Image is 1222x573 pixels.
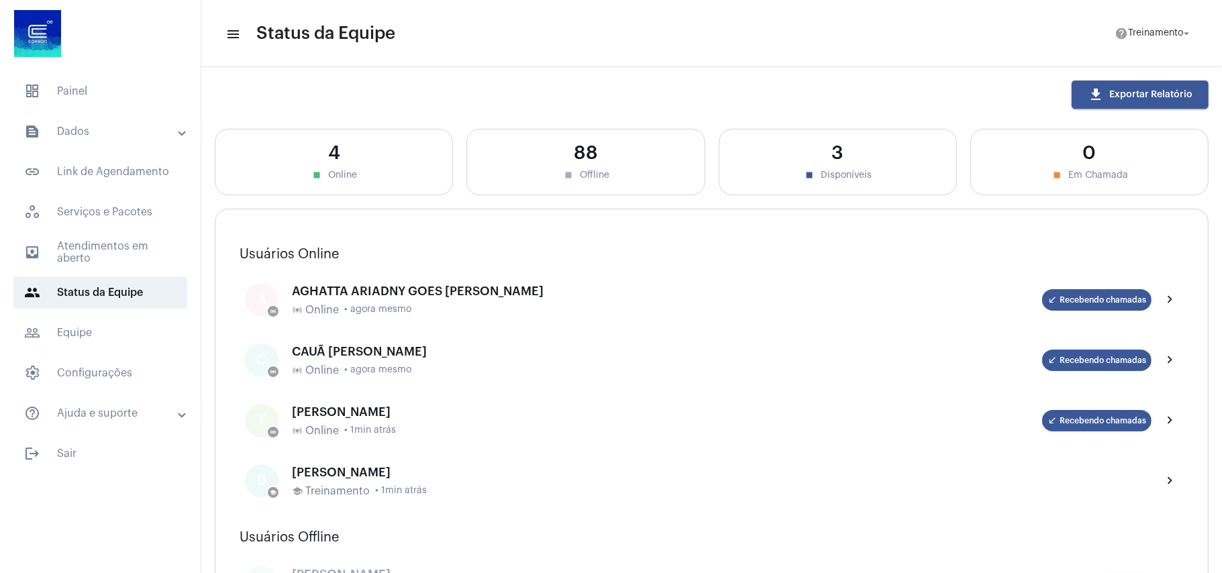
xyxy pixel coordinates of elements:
div: 3 [733,143,943,164]
mat-icon: sidenav icon [24,123,40,140]
mat-icon: online_prediction [270,368,276,375]
mat-icon: call_received [1048,295,1057,305]
mat-icon: call_received [1048,416,1057,425]
span: Treinamento [1128,29,1183,38]
mat-icon: chevron_right [1162,292,1178,308]
mat-icon: school [292,486,303,497]
mat-panel-title: Ajuda e suporte [24,405,179,421]
div: Em Chamada [984,169,1194,181]
span: Online [305,364,339,376]
div: Offline [480,169,691,181]
div: CAUÃ [PERSON_NAME] [292,345,1042,358]
mat-icon: online_prediction [292,305,303,315]
div: T [245,404,278,437]
mat-icon: chevron_right [1162,473,1178,489]
span: Equipe [13,317,187,349]
span: • 1min atrás [344,425,396,435]
span: Configurações [13,357,187,389]
mat-icon: sidenav icon [24,446,40,462]
button: Exportar Relatório [1072,81,1209,109]
h3: Usuários Offline [240,530,1184,545]
mat-icon: call_received [1048,356,1057,365]
span: sidenav icon [24,83,40,99]
mat-icon: sidenav icon [225,26,239,42]
span: Link de Agendamento [13,156,187,188]
mat-icon: sidenav icon [24,405,40,421]
mat-expansion-panel-header: sidenav iconDados [8,115,201,148]
div: 88 [480,143,691,164]
span: • agora mesmo [344,305,411,315]
mat-icon: stop [803,169,815,181]
span: Status da Equipe [13,276,187,309]
span: Online [305,425,339,437]
span: • 1min atrás [375,486,427,496]
span: Serviços e Pacotes [13,196,187,228]
mat-icon: stop [1051,169,1063,181]
button: Treinamento [1107,20,1201,47]
mat-chip: Recebendo chamadas [1042,410,1152,431]
mat-icon: online_prediction [270,308,276,315]
mat-panel-title: Dados [24,123,179,140]
mat-icon: chevron_right [1162,413,1178,429]
mat-icon: sidenav icon [24,244,40,260]
div: 0 [984,143,1194,164]
mat-chip: Recebendo chamadas [1042,289,1152,311]
mat-icon: online_prediction [292,425,303,436]
div: [PERSON_NAME] [292,466,1152,479]
span: sidenav icon [24,204,40,220]
mat-icon: online_prediction [270,429,276,435]
mat-expansion-panel-header: sidenav iconAjuda e suporte [8,397,201,429]
span: Sair [13,437,187,470]
div: [PERSON_NAME] [292,405,1042,419]
span: Online [305,304,339,316]
mat-icon: download [1088,87,1104,103]
img: d4669ae0-8c07-2337-4f67-34b0df7f5ae4.jpeg [11,7,64,60]
div: AGHATTA ARIADNY GOES [PERSON_NAME] [292,284,1042,298]
div: A [245,283,278,317]
span: Painel [13,75,187,107]
div: Disponíveis [733,169,943,181]
h3: Usuários Online [240,247,1184,262]
mat-icon: sidenav icon [24,284,40,301]
mat-icon: sidenav icon [24,164,40,180]
mat-icon: stop [311,169,323,181]
mat-icon: stop [562,169,574,181]
span: Treinamento [305,485,370,497]
span: sidenav icon [24,365,40,381]
span: Atendimentos em aberto [13,236,187,268]
div: C [245,344,278,377]
mat-icon: chevron_right [1162,352,1178,368]
div: D [245,464,278,498]
mat-icon: arrow_drop_down [1180,28,1192,40]
div: 4 [229,143,439,164]
mat-icon: help [1115,27,1128,40]
span: Status da Equipe [256,23,395,44]
div: Online [229,169,439,181]
mat-icon: school [270,489,276,496]
mat-icon: sidenav icon [24,325,40,341]
mat-chip: Recebendo chamadas [1042,350,1152,371]
span: • agora mesmo [344,365,411,375]
span: Exportar Relatório [1088,90,1192,99]
mat-icon: online_prediction [292,365,303,376]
